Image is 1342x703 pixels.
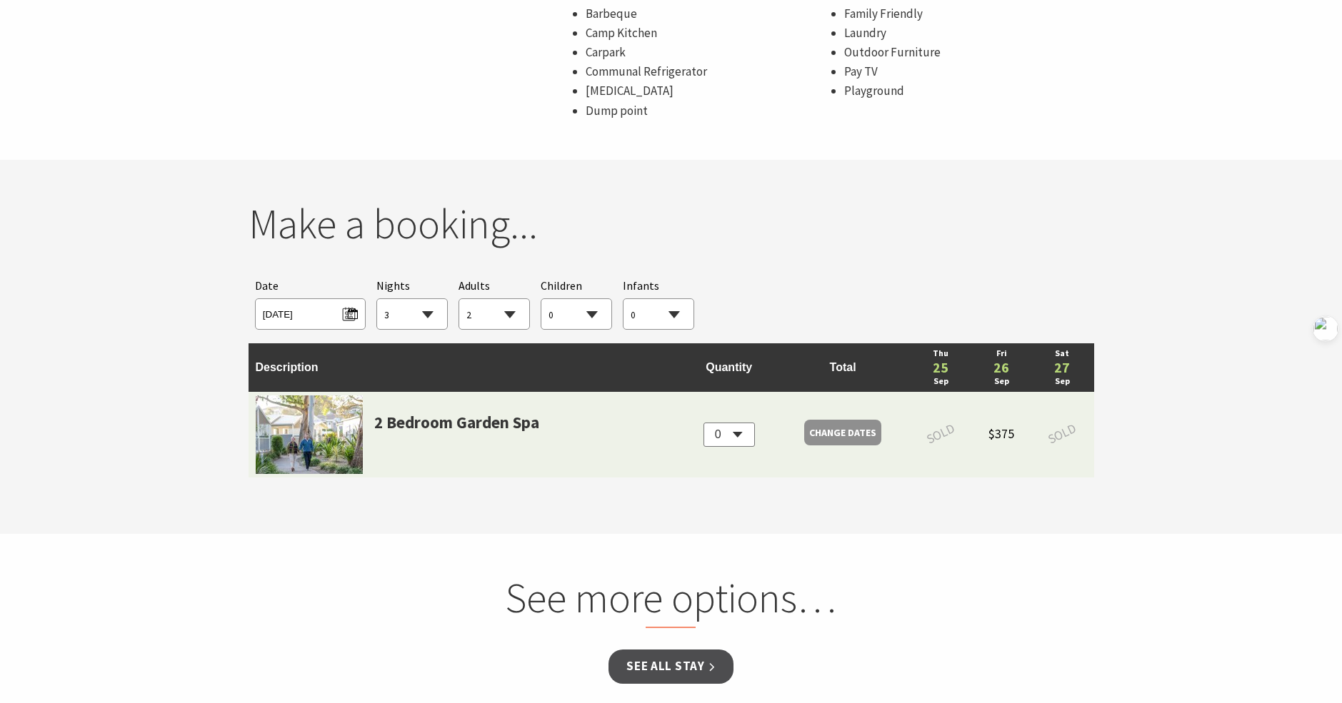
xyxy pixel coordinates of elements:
li: [MEDICAL_DATA] [586,81,830,101]
td: Description [249,343,681,392]
a: See all Stay [609,649,733,683]
span: [DATE] [263,303,358,322]
span: Change Dates [809,423,876,442]
li: Communal Refrigerator [586,62,830,81]
li: Laundry [844,24,1088,43]
span: Nights [376,277,410,295]
a: Change Dates [804,420,881,445]
span: Adults [459,278,490,293]
span: Infants [623,278,659,293]
span: Date [255,278,279,293]
a: 27 [1038,360,1087,375]
a: Sep [1038,375,1087,388]
td: Quantity [681,343,777,392]
td: Total [777,343,909,392]
a: Thu [916,347,966,360]
li: Family Friendly [844,4,1088,24]
li: Pay TV [844,62,1088,81]
div: Choose a number of nights [376,277,448,330]
li: Outdoor Furniture [844,43,1088,62]
span: SOLD [1036,415,1088,454]
img: room36290-7523f829-ea5e-48de-8277-1a330fe4bf2f.jpg [256,395,363,474]
a: Sep [979,375,1023,388]
h2: Make a booking... [249,199,1094,249]
li: Playground [844,81,1088,101]
span: SOLD [914,415,967,454]
li: Camp Kitchen [586,24,830,43]
a: Sep [916,375,966,388]
span: Children [541,278,582,293]
a: Fri [979,347,1023,360]
a: 26 [979,360,1023,375]
h2: See more options… [399,573,943,629]
a: Sat [1038,347,1087,360]
a: 2 Bedroom Garden Spa [374,410,539,474]
li: Dump point [586,101,830,121]
span: $375 [988,425,1014,442]
li: Barbeque [586,4,830,24]
div: Please choose your desired arrival date [255,277,366,330]
a: 25 [916,360,966,375]
li: Carpark [586,43,830,62]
